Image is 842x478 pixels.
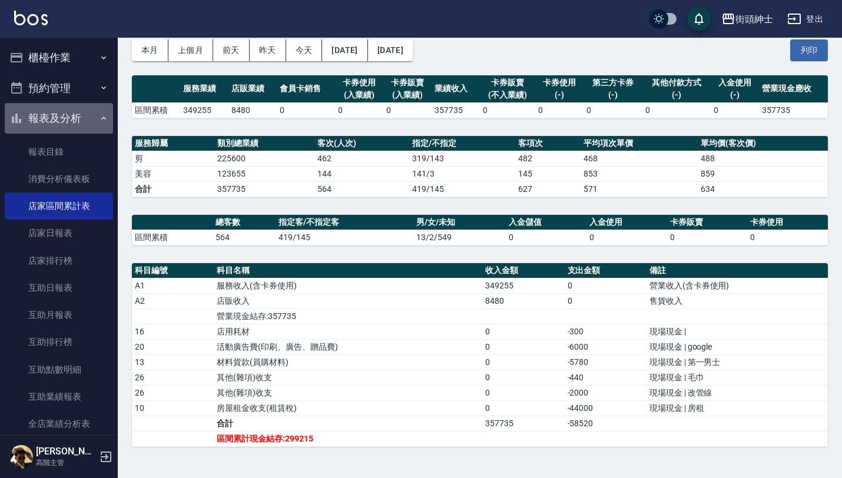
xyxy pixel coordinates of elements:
table: a dense table [132,263,828,447]
th: 單均價(客次價) [698,136,828,151]
th: 科目名稱 [214,263,482,278]
td: 357735 [759,102,828,118]
td: 營業現金結存:357735 [214,308,482,324]
td: 售貨收入 [647,293,828,308]
th: 業績收入 [432,75,480,103]
td: 571 [581,181,698,197]
td: 0 [277,102,335,118]
a: 互助日報表 [5,274,113,301]
button: 今天 [286,39,323,61]
td: 美容 [132,166,214,181]
td: 區間累積 [132,102,180,118]
td: 0 [480,102,535,118]
td: 營業收入(含卡券使用) [647,278,828,293]
th: 客項次 [515,136,580,151]
td: 其他(雜項)收支 [214,385,482,400]
td: 0 [335,102,383,118]
td: 141 / 3 [409,166,515,181]
td: 0 [383,102,432,118]
td: 0 [482,354,564,370]
button: 報表及分析 [5,103,113,134]
button: 登出 [783,8,828,30]
td: 26 [132,370,214,385]
div: 第三方卡券 [586,77,639,89]
td: 357735 [482,416,564,431]
td: 482 [515,151,580,166]
div: 其他付款方式 [645,77,708,89]
td: 0 [565,278,647,293]
a: 店家區間累計表 [5,192,113,220]
th: 客次(人次) [314,136,409,151]
td: -6000 [565,339,647,354]
td: 357735 [214,181,314,197]
td: 468 [581,151,698,166]
th: 入金儲值 [506,215,586,230]
td: 0 [565,293,647,308]
div: 卡券販賣 [483,77,532,89]
th: 類別總業績 [214,136,314,151]
td: 現場現金 | [647,324,828,339]
td: 357735 [432,102,480,118]
td: 0 [482,339,564,354]
button: 預約管理 [5,73,113,104]
td: 區間累計現金結存:299215 [214,431,482,446]
td: 10 [132,400,214,416]
th: 支出金額 [565,263,647,278]
td: 419/145 [409,181,515,197]
div: 卡券使用 [338,77,380,89]
button: save [687,7,711,31]
td: 145 [515,166,580,181]
td: 13 [132,354,214,370]
th: 卡券使用 [747,215,828,230]
td: 859 [698,166,828,181]
div: 入金使用 [714,77,756,89]
td: 8480 [228,102,277,118]
a: 店家日報表 [5,220,113,247]
table: a dense table [132,75,828,118]
td: 0 [642,102,711,118]
td: 合計 [214,416,482,431]
a: 互助排行榜 [5,328,113,356]
div: (-) [538,89,581,101]
table: a dense table [132,215,828,245]
td: 0 [506,230,586,245]
td: 現場現金 | 改管線 [647,385,828,400]
div: 街頭紳士 [735,12,773,26]
p: 高階主管 [36,457,96,468]
td: -440 [565,370,647,385]
td: 8480 [482,293,564,308]
div: (-) [714,89,756,101]
button: 街頭紳士 [717,7,778,31]
a: 店家排行榜 [5,247,113,274]
td: 店用耗材 [214,324,482,339]
td: -300 [565,324,647,339]
td: 16 [132,324,214,339]
td: 123655 [214,166,314,181]
th: 男/女/未知 [413,215,506,230]
td: 合計 [132,181,214,197]
a: 互助月報表 [5,301,113,328]
td: 462 [314,151,409,166]
td: 0 [482,324,564,339]
td: 現場現金 | google [647,339,828,354]
button: 櫃檯作業 [5,42,113,73]
td: -44000 [565,400,647,416]
th: 卡券販賣 [667,215,748,230]
td: 319 / 143 [409,151,515,166]
td: 349255 [482,278,564,293]
th: 營業現金應收 [759,75,828,103]
h5: [PERSON_NAME] [36,446,96,457]
th: 指定客/不指定客 [276,215,413,230]
div: (-) [645,89,708,101]
button: [DATE] [368,39,413,61]
td: 634 [698,181,828,197]
td: 419/145 [276,230,413,245]
th: 指定/不指定 [409,136,515,151]
table: a dense table [132,136,828,197]
a: 互助點數明細 [5,356,113,383]
a: 報表目錄 [5,138,113,165]
td: A2 [132,293,214,308]
td: A1 [132,278,214,293]
td: 服務收入(含卡券使用) [214,278,482,293]
td: 其他(雜項)收支 [214,370,482,385]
